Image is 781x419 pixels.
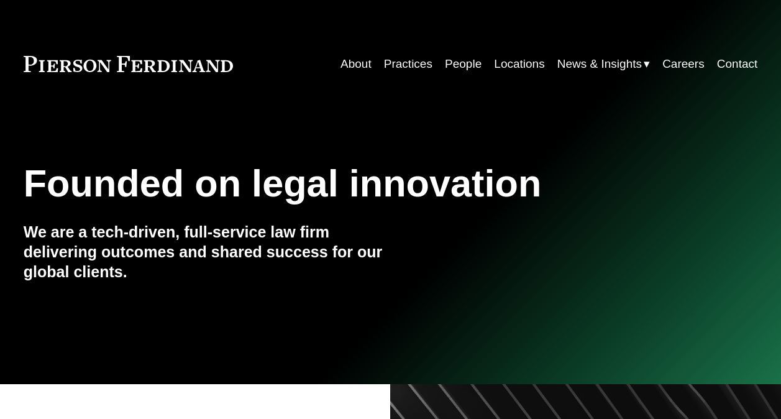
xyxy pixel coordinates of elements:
[384,52,432,76] a: Practices
[494,52,544,76] a: Locations
[557,52,650,76] a: folder dropdown
[24,162,636,205] h1: Founded on legal innovation
[717,52,757,76] a: Contact
[340,52,372,76] a: About
[662,52,705,76] a: Careers
[24,223,391,282] h4: We are a tech-driven, full-service law firm delivering outcomes and shared success for our global...
[445,52,482,76] a: People
[557,53,642,75] span: News & Insights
